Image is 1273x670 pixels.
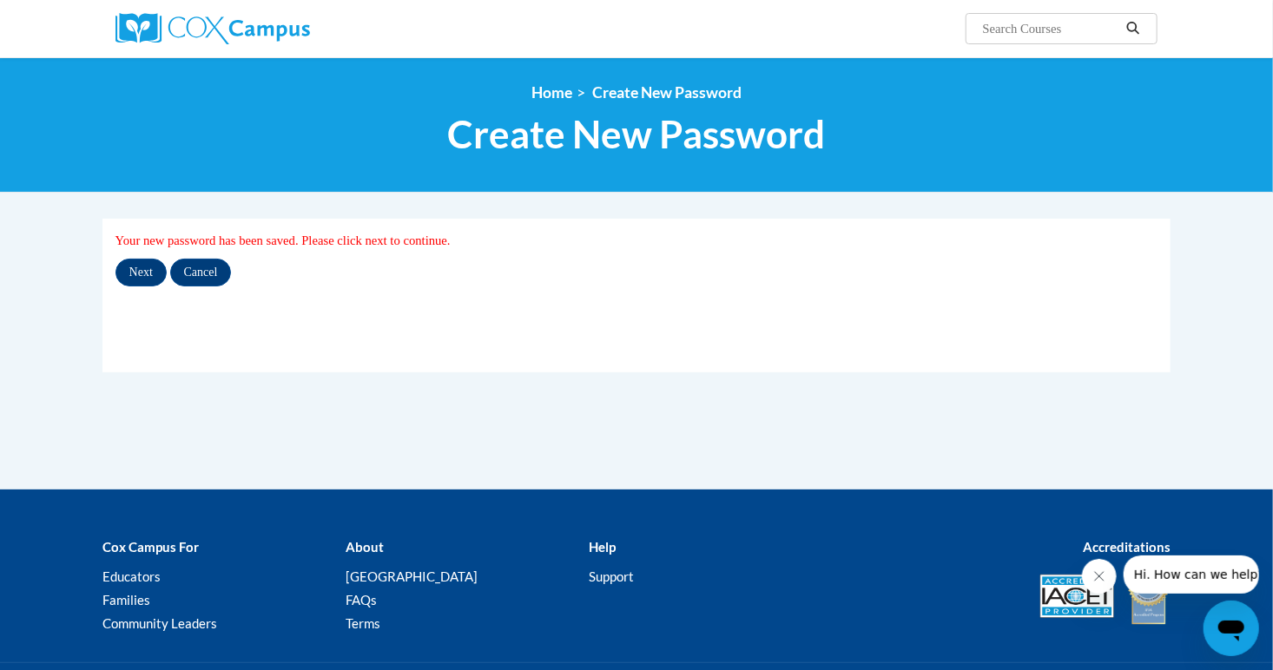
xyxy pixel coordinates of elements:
a: FAQs [346,592,377,608]
input: Search Courses [981,18,1120,39]
button: Search [1120,18,1146,39]
img: IDA® Accredited [1127,566,1171,627]
input: Cancel [170,259,232,286]
a: Support [589,568,634,584]
b: About [346,539,384,555]
a: Community Leaders [102,615,217,631]
b: Accreditations [1083,539,1171,555]
b: Cox Campus For [102,539,199,555]
iframe: Button to launch messaging window [1204,601,1259,656]
img: Accredited IACET® Provider [1040,575,1114,618]
a: Cox Campus [115,13,445,44]
b: Help [589,539,616,555]
span: Your new password has been saved. Please click next to continue. [115,233,451,247]
iframe: Message from company [1124,555,1259,594]
a: Home [531,83,572,102]
span: Create New Password [448,111,826,157]
a: Terms [346,615,380,631]
a: Families [102,592,150,608]
span: Hi. How can we help? [10,12,141,26]
a: Educators [102,568,161,584]
a: [GEOGRAPHIC_DATA] [346,568,478,584]
input: Next [115,259,167,286]
span: Create New Password [592,83,742,102]
iframe: Close message [1082,559,1117,594]
img: Cox Campus [115,13,310,44]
